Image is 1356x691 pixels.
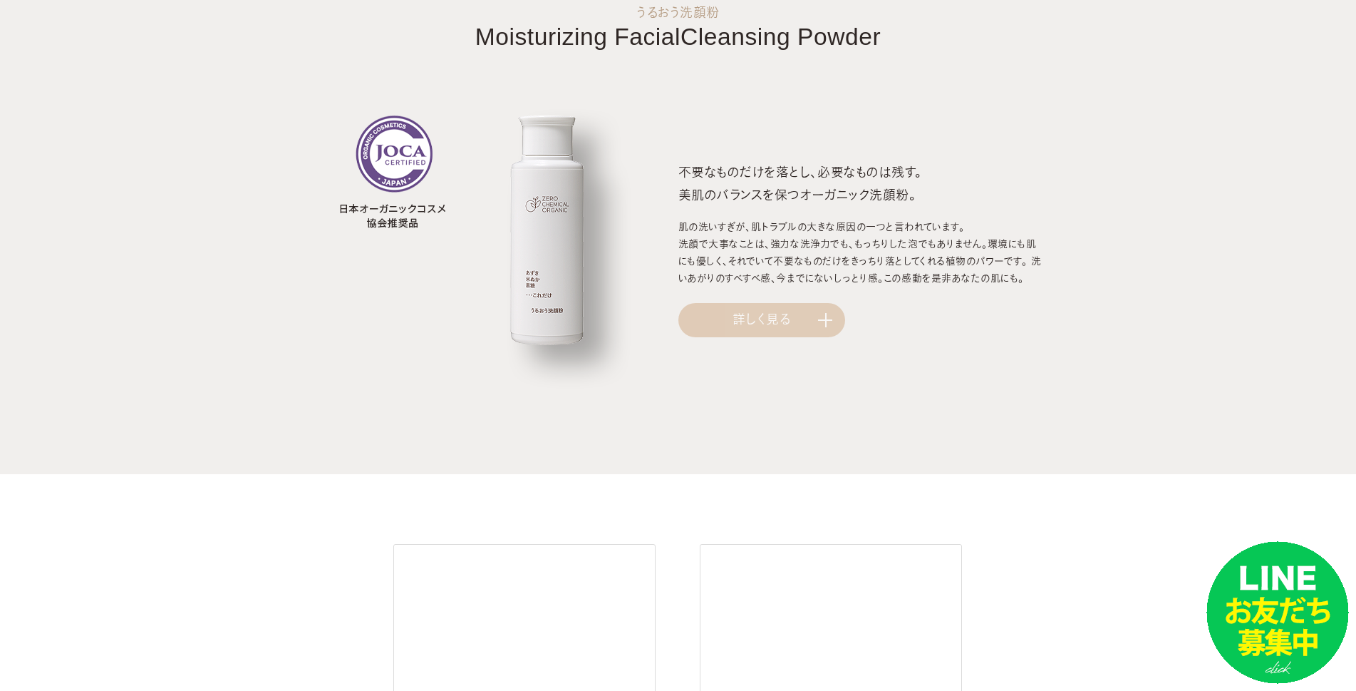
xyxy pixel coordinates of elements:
[29,6,1327,19] small: うるおう洗顔粉
[311,109,678,389] img: うるおう洗顔粉
[1206,541,1349,684] img: small_line.png
[678,219,1045,287] p: 肌の洗いすぎが、肌トラブルの大きな原因の一つと言われています。 洗顔で大事なことは、強力な洗浄力でも、もっちりした泡でもありません。環境にも肌にも優しく、それでいて不要なものだけをきっちり落とし...
[475,24,881,50] span: Moisturizing Facial Cleansing Powder
[678,161,1045,207] h3: 不要なものだけを落とし、必要なものは残す。 美肌のバランスを保つオーガニック洗顔粉。
[678,303,845,337] a: 詳しく見る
